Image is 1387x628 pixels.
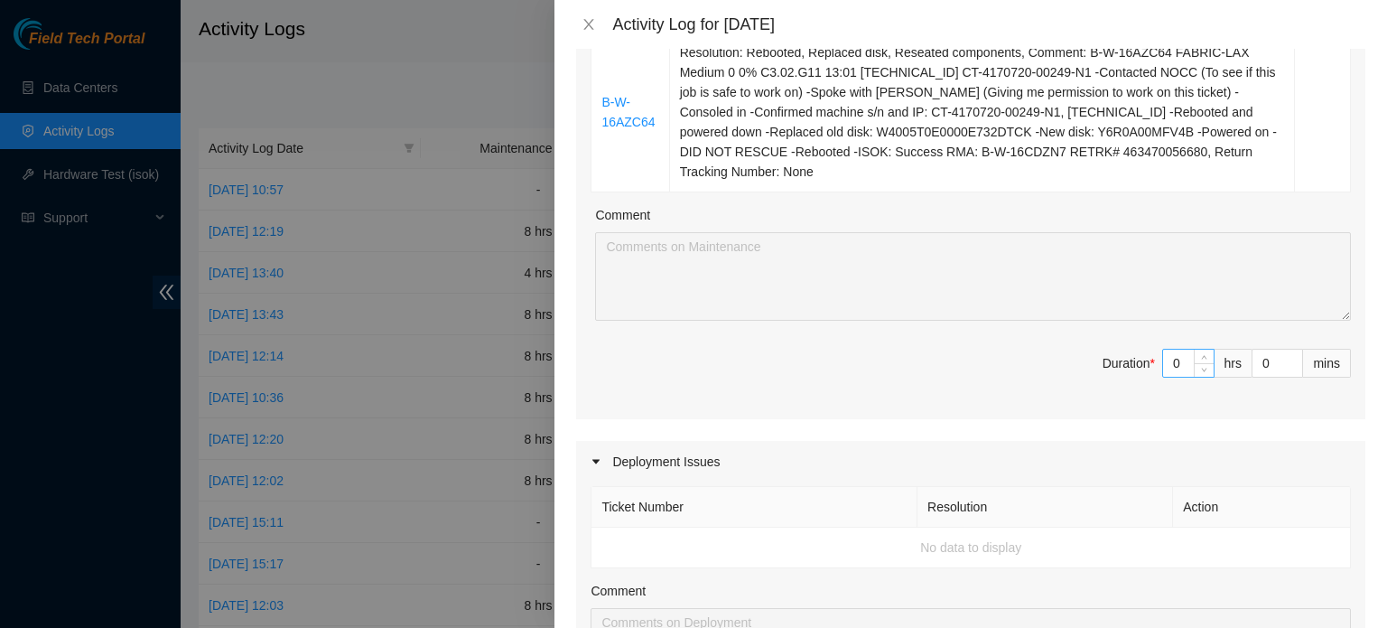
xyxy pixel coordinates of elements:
[601,95,655,129] a: B-W-16AZC64
[1303,349,1351,378] div: mins
[591,528,1351,568] td: No data to display
[1199,365,1210,376] span: down
[591,456,601,467] span: caret-right
[1194,350,1214,363] span: Increase Value
[917,487,1173,528] th: Resolution
[1194,363,1214,377] span: Decrease Value
[612,14,1365,34] div: Activity Log for [DATE]
[1103,353,1155,373] div: Duration
[595,205,650,225] label: Comment
[1199,351,1210,362] span: up
[576,16,601,33] button: Close
[591,581,646,601] label: Comment
[1173,487,1351,528] th: Action
[595,232,1351,321] textarea: Comment
[582,17,596,32] span: close
[576,441,1365,483] div: Deployment Issues
[591,487,917,528] th: Ticket Number
[670,33,1295,192] td: Resolution: Rebooted, Replaced disk, Reseated components, Comment: B-W-16AZC64 FABRIC-LAX Medium ...
[1215,349,1252,378] div: hrs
